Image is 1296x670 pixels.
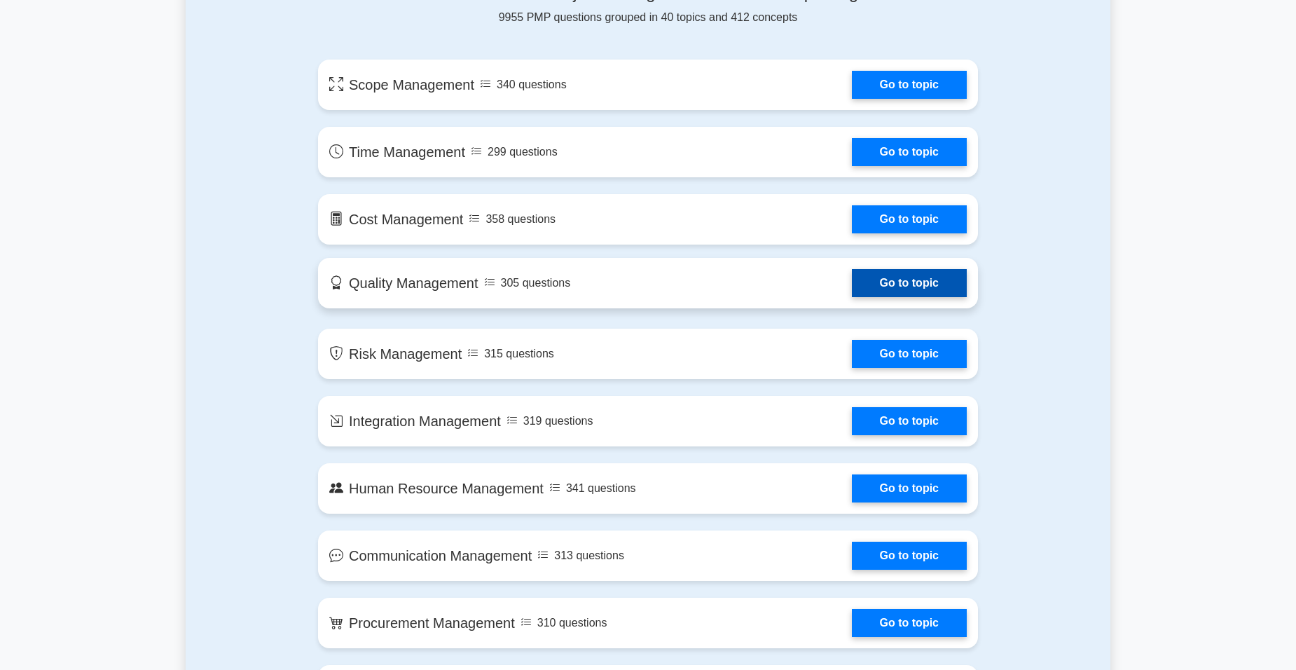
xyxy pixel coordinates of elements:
a: Go to topic [852,138,967,166]
a: Go to topic [852,407,967,435]
a: Go to topic [852,474,967,502]
a: Go to topic [852,542,967,570]
a: Go to topic [852,205,967,233]
a: Go to topic [852,71,967,99]
a: Go to topic [852,340,967,368]
a: Go to topic [852,609,967,637]
a: Go to topic [852,269,967,297]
